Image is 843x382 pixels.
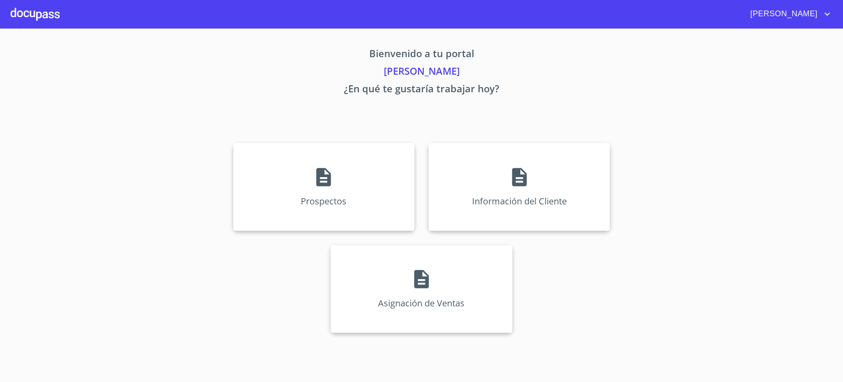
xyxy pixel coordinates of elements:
p: Prospectos [301,195,346,207]
button: account of current user [744,7,832,21]
p: ¿En qué te gustaría trabajar hoy? [151,81,692,99]
p: Bienvenido a tu portal [151,46,692,64]
p: Información del Cliente [472,195,567,207]
p: Asignación de Ventas [378,297,465,309]
span: [PERSON_NAME] [744,7,822,21]
p: [PERSON_NAME] [151,64,692,81]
